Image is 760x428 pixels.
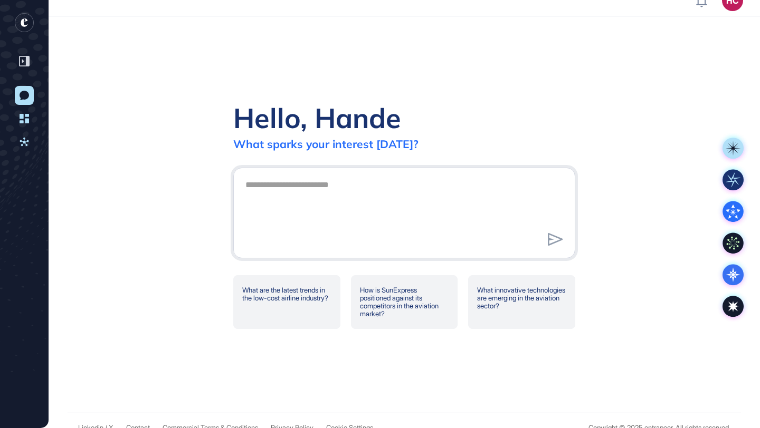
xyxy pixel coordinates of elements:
[233,101,401,135] div: Hello, Hande
[233,137,419,151] div: What sparks your interest [DATE]?
[351,275,458,329] div: How is SunExpress positioned against its competitors in the aviation market?
[15,13,34,32] div: entrapeer-logo
[233,275,340,329] div: What are the latest trends in the low-cost airline industry?
[468,275,575,329] div: What innovative technologies are emerging in the aviation sector?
